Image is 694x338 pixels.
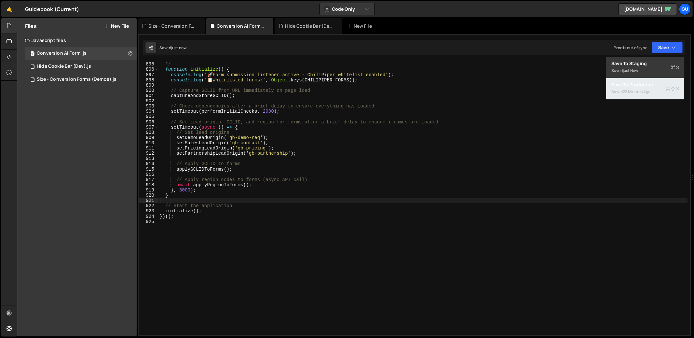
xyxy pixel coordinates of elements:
div: 917 [139,177,158,182]
div: Save to Staging [611,60,679,67]
div: 918 [139,182,158,188]
div: 923 [139,208,158,214]
div: 922 [139,203,158,208]
div: 904 [139,109,158,114]
a: 🤙 [1,1,17,17]
div: Guidebook (Current) [25,5,79,13]
div: 900 [139,88,158,93]
button: Code Only [320,3,374,15]
div: Save to Production [611,81,679,88]
div: Size - Conversion Forms (Demos).js [37,77,116,82]
div: 897 [139,72,158,77]
div: 896 [139,67,158,72]
div: New File [347,23,374,29]
div: 925 [139,219,158,224]
a: [DOMAIN_NAME] [619,3,677,15]
div: 910 [139,140,158,146]
div: 919 [139,188,158,193]
div: Conversion AI Form .js [217,23,265,29]
div: 16498/46882.js [25,73,137,86]
div: Conversion AI Form .js [37,50,87,56]
div: 16498/45674.js [25,60,137,73]
div: 901 [139,93,158,98]
div: Javascript files [17,34,137,47]
div: Prod is out of sync [614,45,647,50]
div: 920 [139,193,158,198]
div: 911 [139,146,158,151]
span: 2 [31,51,34,57]
div: 898 [139,77,158,83]
span: S [666,85,679,92]
div: 23 minutes ago [623,89,650,94]
h2: Files [25,22,37,30]
a: Gu [679,3,691,15]
div: 907 [139,125,158,130]
div: Conversion AI Form .js [25,47,137,60]
div: 902 [139,98,158,104]
div: 906 [139,120,158,125]
div: 921 [139,198,158,203]
div: 924 [139,214,158,219]
button: New File [104,23,129,29]
div: 903 [139,104,158,109]
div: just now [623,68,638,73]
button: Save to StagingS Savedjust now [606,57,684,78]
div: 905 [139,114,158,119]
div: Saved [159,45,186,50]
div: 915 [139,167,158,172]
button: Save [651,42,683,53]
span: S [671,64,679,71]
div: 909 [139,135,158,140]
button: Save to ProductionS Saved23 minutes ago [606,78,684,99]
div: just now [171,45,186,50]
div: Saved [611,67,679,75]
div: Hide Cookie Bar (Dev).js [285,23,334,29]
div: 895 [139,62,158,67]
div: 913 [139,156,158,161]
div: 914 [139,161,158,166]
div: 912 [139,151,158,156]
div: Hide Cookie Bar (Dev).js [37,63,91,69]
div: 908 [139,130,158,135]
div: 916 [139,172,158,177]
div: Saved [611,88,679,96]
div: 899 [139,83,158,88]
div: Size - Conversion Forms (Demos).js [148,23,197,29]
